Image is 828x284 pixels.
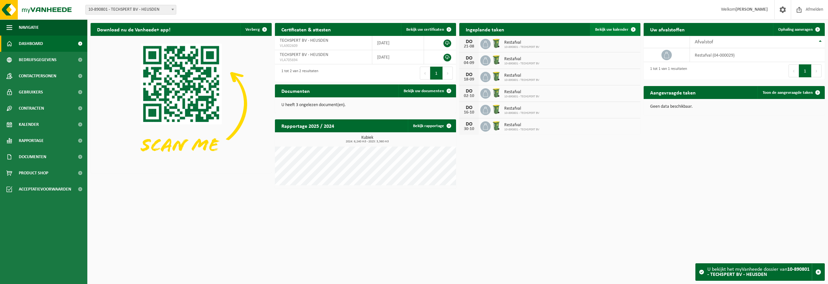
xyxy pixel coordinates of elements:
[463,61,475,65] div: 04-09
[404,89,444,93] span: Bekijk uw documenten
[650,104,818,109] p: Geen data beschikbaar.
[278,66,318,80] div: 1 tot 2 van 2 resultaten
[398,84,455,97] a: Bekijk uw documenten
[275,119,341,132] h2: Rapportage 2025 / 2024
[504,111,539,115] span: 10-890801 - TECHSPERT BV
[280,52,328,57] span: TECHSPERT BV - HEUSDEN
[595,27,628,32] span: Bekijk uw kalender
[280,38,328,43] span: TECHSPERT BV - HEUSDEN
[372,36,424,50] td: [DATE]
[459,23,511,36] h2: Ingeplande taken
[504,106,539,111] span: Restafval
[463,56,475,61] div: DO
[19,181,71,197] span: Acceptatievoorwaarden
[463,105,475,110] div: DO
[245,27,260,32] span: Verberg
[463,110,475,115] div: 16-10
[19,36,43,52] span: Dashboard
[690,48,825,62] td: restafval (04-000029)
[240,23,271,36] button: Verberg
[19,52,57,68] span: Bedrijfsgegevens
[799,64,812,77] button: 1
[19,165,48,181] span: Product Shop
[644,86,702,99] h2: Aangevraagde taken
[280,43,367,49] span: VLA902609
[504,128,539,132] span: 10-890801 - TECHSPERT BV
[773,23,824,36] a: Ophaling aanvragen
[504,45,539,49] span: 10-890801 - TECHSPERT BV
[504,62,539,66] span: 10-890801 - TECHSPERT BV
[401,23,455,36] a: Bekijk uw certificaten
[778,27,813,32] span: Ophaling aanvragen
[443,67,453,80] button: Next
[91,36,272,172] img: Download de VHEPlus App
[590,23,640,36] a: Bekijk uw kalender
[91,23,177,36] h2: Download nu de Vanheede+ app!
[491,87,502,98] img: WB-0240-HPE-GN-50
[275,84,316,97] h2: Documenten
[763,91,813,95] span: Toon de aangevraagde taken
[275,23,337,36] h2: Certificaten & attesten
[420,67,430,80] button: Previous
[504,57,539,62] span: Restafval
[19,100,44,116] span: Contracten
[644,23,691,36] h2: Uw afvalstoffen
[19,19,39,36] span: Navigatie
[278,136,456,143] h3: Kubiek
[463,89,475,94] div: DO
[707,267,810,277] strong: 10-890801 - TECHSPERT BV - HEUSDEN
[19,68,56,84] span: Contactpersonen
[281,103,450,107] p: U heeft 3 ongelezen document(en).
[504,90,539,95] span: Restafval
[19,149,46,165] span: Documenten
[463,122,475,127] div: DO
[463,44,475,49] div: 21-08
[735,7,768,12] strong: [PERSON_NAME]
[19,116,39,133] span: Kalender
[491,38,502,49] img: WB-0240-HPE-GN-50
[463,72,475,77] div: DO
[789,64,799,77] button: Previous
[278,140,456,143] span: 2024: 6,240 m3 - 2025: 3,360 m3
[406,27,444,32] span: Bekijk uw certificaten
[280,58,367,63] span: VLA705694
[19,84,43,100] span: Gebruikers
[812,64,822,77] button: Next
[463,94,475,98] div: 02-10
[504,95,539,99] span: 10-890801 - TECHSPERT BV
[463,77,475,82] div: 18-09
[707,264,812,280] div: U bekijkt het myVanheede dossier van
[19,133,44,149] span: Rapportage
[491,54,502,65] img: WB-0240-HPE-GN-50
[85,5,176,15] span: 10-890801 - TECHSPERT BV - HEUSDEN
[647,64,687,78] div: 1 tot 1 van 1 resultaten
[86,5,176,14] span: 10-890801 - TECHSPERT BV - HEUSDEN
[504,123,539,128] span: Restafval
[372,50,424,64] td: [DATE]
[504,40,539,45] span: Restafval
[463,127,475,131] div: 30-10
[757,86,824,99] a: Toon de aangevraagde taken
[491,104,502,115] img: WB-0240-HPE-GN-50
[504,73,539,78] span: Restafval
[463,39,475,44] div: DO
[491,71,502,82] img: WB-0240-HPE-GN-50
[491,120,502,131] img: WB-0240-HPE-GN-50
[408,119,455,132] a: Bekijk rapportage
[430,67,443,80] button: 1
[695,39,713,45] span: Afvalstof
[504,78,539,82] span: 10-890801 - TECHSPERT BV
